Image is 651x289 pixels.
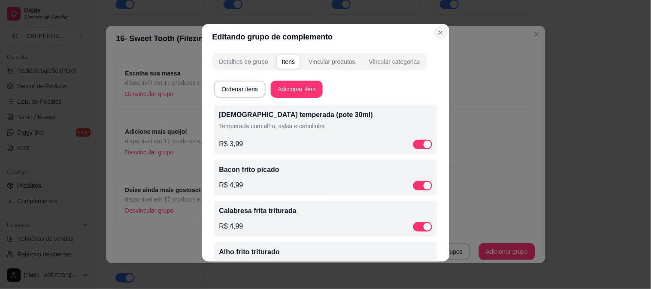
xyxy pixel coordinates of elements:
p: Alho frito triturado [219,247,432,257]
div: Itens [282,57,295,66]
button: Ordenar itens [214,81,266,98]
p: [DEMOGRAPHIC_DATA] temperada (pote 30ml) [219,110,432,120]
p: Calabresa frita triturada [219,206,432,216]
div: Vincular produtos [309,57,355,66]
p: Bacon frito picado [219,165,432,175]
div: complement-group [212,53,427,70]
div: Vincular categorias [369,57,420,66]
div: complement-group [212,53,439,70]
p: Temperada com alho, salsa e cebolinha [219,122,432,130]
p: R$ 3,99 [219,139,243,149]
p: R$ 4,99 [219,221,243,232]
div: Detalhes do grupo [219,57,268,66]
button: Close [434,26,448,39]
button: Adicionar item [271,81,323,98]
p: R$ 4,99 [219,180,243,190]
header: Editando grupo de complemento [202,24,449,50]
